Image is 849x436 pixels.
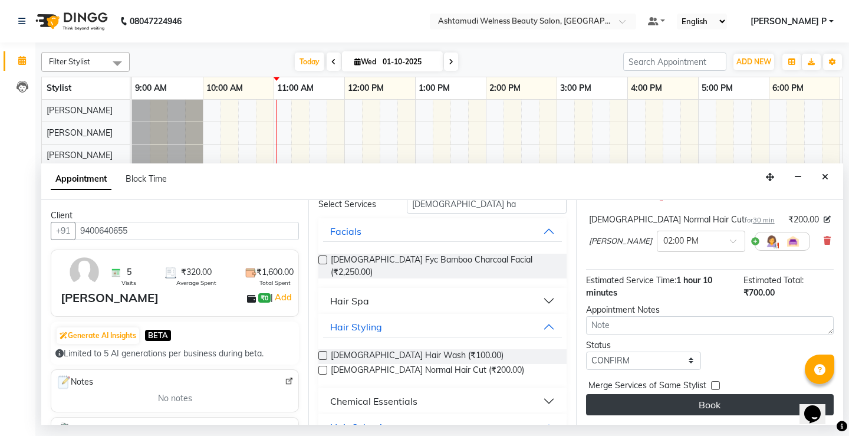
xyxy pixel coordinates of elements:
[330,320,382,334] div: Hair Styling
[407,195,566,214] input: Search by service name
[416,80,453,97] a: 1:00 PM
[623,53,726,71] input: Search Appointment
[176,278,216,287] span: Average Spent
[351,57,379,66] span: Wed
[733,54,774,70] button: ADD NEW
[586,304,834,316] div: Appointment Notes
[323,391,561,412] button: Chemical Essentials
[331,349,504,364] span: [DEMOGRAPHIC_DATA] Hair Wash (₹100.00)
[51,222,75,240] button: +91
[258,293,271,303] span: ₹0
[751,15,827,28] span: [PERSON_NAME] P
[799,389,837,424] iframe: chat widget
[557,80,594,97] a: 3:00 PM
[586,275,712,298] span: 1 hour 10 minutes
[586,394,834,415] button: Book
[273,290,294,304] a: Add
[824,216,831,223] i: Edit price
[47,127,113,138] span: [PERSON_NAME]
[145,330,171,341] span: BETA
[331,254,557,278] span: [DEMOGRAPHIC_DATA] Fyc Bamboo Charcoal Facial (₹2,250.00)
[379,53,438,71] input: 2025-10-01
[345,80,387,97] a: 12:00 PM
[271,290,294,304] span: |
[181,266,212,278] span: ₹320.00
[745,216,775,224] small: for
[256,266,294,278] span: ₹1,600.00
[736,57,771,66] span: ADD NEW
[130,5,182,38] b: 08047224946
[295,53,324,71] span: Today
[127,266,131,278] span: 5
[56,375,93,390] span: Notes
[203,80,246,97] a: 10:00 AM
[628,80,665,97] a: 4:00 PM
[51,169,111,190] span: Appointment
[67,255,101,289] img: avatar
[699,80,736,97] a: 5:00 PM
[323,316,561,337] button: Hair Styling
[61,289,159,307] div: [PERSON_NAME]
[331,364,524,379] span: [DEMOGRAPHIC_DATA] Normal Hair Cut (₹200.00)
[765,234,779,248] img: Hairdresser.png
[310,198,398,211] div: Select Services
[788,214,819,226] span: ₹200.00
[586,275,676,286] span: Estimated Service Time:
[259,278,291,287] span: Total Spent
[121,278,136,287] span: Visits
[158,392,192,405] span: No notes
[57,327,139,344] button: Generate AI Insights
[132,80,170,97] a: 9:00 AM
[588,379,706,394] span: Merge Services of Same Stylist
[47,105,113,116] span: [PERSON_NAME]
[47,83,71,93] span: Stylist
[51,209,299,222] div: Client
[330,224,361,238] div: Facials
[589,235,652,247] span: [PERSON_NAME]
[47,150,113,160] span: [PERSON_NAME]
[486,80,524,97] a: 2:00 PM
[126,173,167,184] span: Block Time
[786,234,800,248] img: Interior.png
[323,290,561,312] button: Hair Spa
[589,181,806,201] small: There is another service starting at the same time
[55,348,294,360] div: Limited to 5 AI generations per business during beta.
[589,214,775,226] div: [DEMOGRAPHIC_DATA] Normal Hair Cut
[323,221,561,242] button: Facials
[330,294,369,308] div: Hair Spa
[274,80,317,97] a: 11:00 AM
[769,80,807,97] a: 6:00 PM
[75,222,299,240] input: Search by Name/Mobile/Email/Code
[743,275,804,286] span: Estimated Total:
[586,339,701,352] div: Status
[49,57,90,66] span: Filter Stylist
[817,168,834,186] button: Close
[330,394,417,408] div: Chemical Essentials
[330,420,393,434] div: Hair Colouring
[743,287,775,298] span: ₹700.00
[30,5,111,38] img: logo
[753,216,775,224] span: 30 min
